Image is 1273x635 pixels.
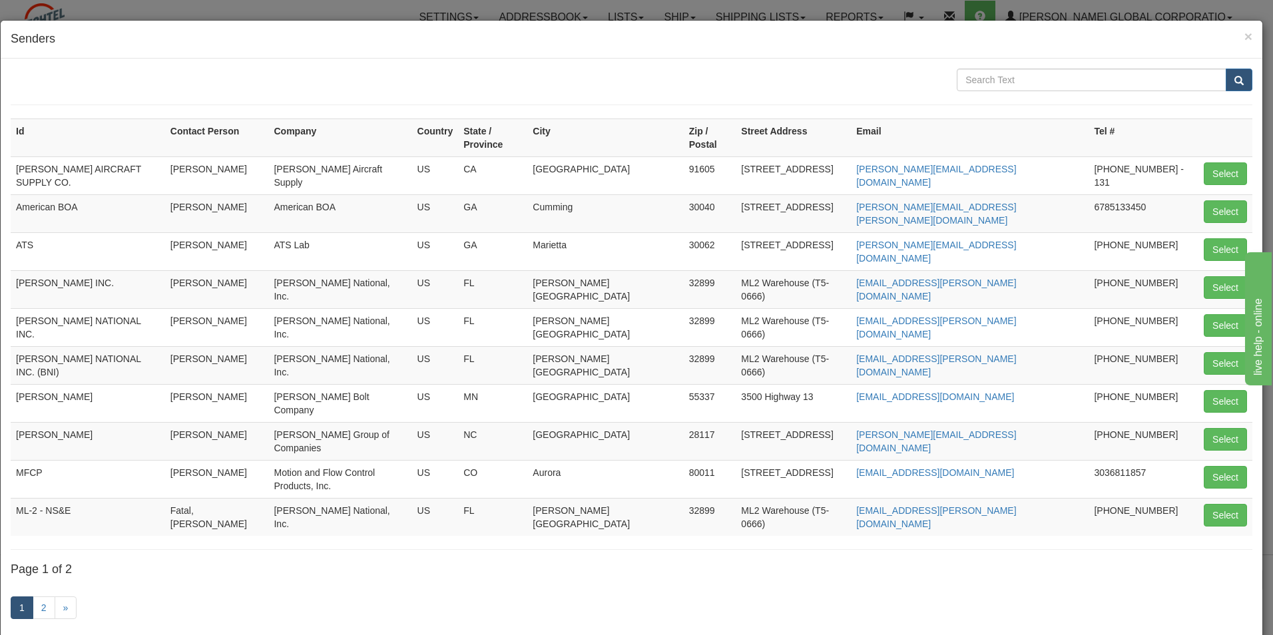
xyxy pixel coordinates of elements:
td: Marietta [527,232,683,270]
td: ATS [11,232,165,270]
td: 30062 [684,232,736,270]
a: [EMAIL_ADDRESS][DOMAIN_NAME] [856,467,1014,478]
td: FL [458,308,527,346]
td: [PERSON_NAME] INC. [11,270,165,308]
td: American BOA [11,194,165,232]
th: Email [851,118,1089,156]
td: [PERSON_NAME][GEOGRAPHIC_DATA] [527,270,683,308]
th: Contact Person [165,118,269,156]
td: [PERSON_NAME] [165,156,269,194]
td: FL [458,498,527,536]
td: [STREET_ADDRESS] [736,194,851,232]
td: [PERSON_NAME] AIRCRAFT SUPPLY CO. [11,156,165,194]
a: 1 [11,596,33,619]
td: [PERSON_NAME][GEOGRAPHIC_DATA] [527,308,683,346]
td: Motion and Flow Control Products, Inc. [268,460,411,498]
a: [PERSON_NAME][EMAIL_ADDRESS][DOMAIN_NAME] [856,164,1016,188]
a: 2 [33,596,55,619]
td: [PERSON_NAME] [165,270,269,308]
button: Select [1204,352,1247,375]
td: [PHONE_NUMBER] - 131 [1089,156,1198,194]
td: US [412,498,459,536]
td: [PERSON_NAME] National, Inc. [268,346,411,384]
td: [GEOGRAPHIC_DATA] [527,384,683,422]
a: [PERSON_NAME][EMAIL_ADDRESS][PERSON_NAME][DOMAIN_NAME] [856,202,1016,226]
td: [STREET_ADDRESS] [736,232,851,270]
a: [EMAIL_ADDRESS][PERSON_NAME][DOMAIN_NAME] [856,316,1016,339]
td: [PERSON_NAME] [165,460,269,498]
td: ML2 Warehouse (T5-0666) [736,270,851,308]
td: ML-2 - NS&E [11,498,165,536]
td: [PERSON_NAME] NATIONAL INC. (BNI) [11,346,165,384]
td: [PERSON_NAME] National, Inc. [268,308,411,346]
td: 32899 [684,498,736,536]
td: [PERSON_NAME] [165,232,269,270]
td: [PHONE_NUMBER] [1089,308,1198,346]
td: CA [458,156,527,194]
th: Id [11,118,165,156]
td: GA [458,194,527,232]
td: [PHONE_NUMBER] [1089,384,1198,422]
td: American BOA [268,194,411,232]
button: Select [1204,276,1247,299]
td: US [412,460,459,498]
th: Country [412,118,459,156]
td: Fatal, [PERSON_NAME] [165,498,269,536]
td: 30040 [684,194,736,232]
td: ATS Lab [268,232,411,270]
td: US [412,422,459,460]
button: Select [1204,162,1247,185]
td: FL [458,270,527,308]
a: [EMAIL_ADDRESS][PERSON_NAME][DOMAIN_NAME] [856,278,1016,302]
td: [PHONE_NUMBER] [1089,498,1198,536]
td: 91605 [684,156,736,194]
td: [PHONE_NUMBER] [1089,270,1198,308]
td: ML2 Warehouse (T5-0666) [736,308,851,346]
td: [PERSON_NAME] Aircraft Supply [268,156,411,194]
td: Cumming [527,194,683,232]
td: US [412,232,459,270]
button: Select [1204,504,1247,527]
td: 32899 [684,346,736,384]
td: [STREET_ADDRESS] [736,422,851,460]
td: 32899 [684,270,736,308]
iframe: chat widget [1242,250,1272,385]
td: [PERSON_NAME] [11,384,165,422]
td: [PHONE_NUMBER] [1089,422,1198,460]
td: 6785133450 [1089,194,1198,232]
th: Zip / Postal [684,118,736,156]
span: × [1244,29,1252,44]
td: CO [458,460,527,498]
td: [PERSON_NAME] Group of Companies [268,422,411,460]
th: Company [268,118,411,156]
button: Select [1204,314,1247,337]
th: City [527,118,683,156]
a: [EMAIL_ADDRESS][PERSON_NAME][DOMAIN_NAME] [856,505,1016,529]
th: Tel # [1089,118,1198,156]
td: [PERSON_NAME][GEOGRAPHIC_DATA] [527,346,683,384]
td: [GEOGRAPHIC_DATA] [527,156,683,194]
td: [PERSON_NAME] NATIONAL INC. [11,308,165,346]
td: [PHONE_NUMBER] [1089,232,1198,270]
td: [PERSON_NAME] [165,384,269,422]
td: [PERSON_NAME] [165,194,269,232]
th: State / Province [458,118,527,156]
td: US [412,270,459,308]
td: [STREET_ADDRESS] [736,460,851,498]
button: Close [1244,29,1252,43]
td: US [412,384,459,422]
td: 28117 [684,422,736,460]
th: Street Address [736,118,851,156]
td: ML2 Warehouse (T5-0666) [736,346,851,384]
td: US [412,194,459,232]
a: [EMAIL_ADDRESS][DOMAIN_NAME] [856,391,1014,402]
td: FL [458,346,527,384]
td: [PHONE_NUMBER] [1089,346,1198,384]
td: [PERSON_NAME] [165,308,269,346]
td: [PERSON_NAME][GEOGRAPHIC_DATA] [527,498,683,536]
a: [EMAIL_ADDRESS][PERSON_NAME][DOMAIN_NAME] [856,353,1016,377]
td: Aurora [527,460,683,498]
button: Select [1204,466,1247,489]
td: 32899 [684,308,736,346]
td: NC [458,422,527,460]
